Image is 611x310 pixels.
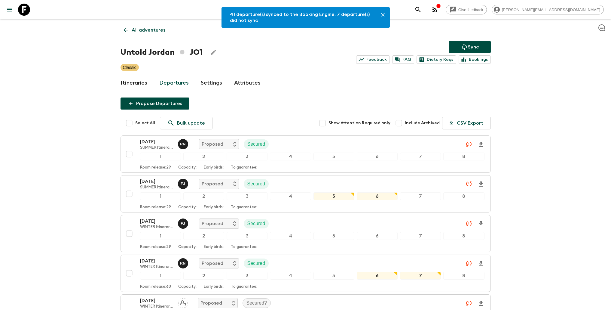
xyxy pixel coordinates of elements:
[178,245,197,250] p: Capacity:
[181,181,185,186] p: F J
[247,220,265,227] p: Secured
[227,192,267,200] div: 3
[244,219,269,228] div: Secured
[465,180,472,188] svg: Unable to sync - Check prices and secured
[140,245,171,250] p: Room release: 29
[121,215,491,252] button: [DATE]WINTER Itinerary 2023 [DATE] - [DATE] / [DATE] - [DATE] (old)Fadi JaberProposedSecured12345...
[468,43,479,51] p: Sync
[202,220,223,227] p: Proposed
[357,153,398,160] div: 6
[243,298,271,308] div: Secured?
[477,220,484,228] svg: Download Onboarding
[140,232,181,240] div: 1
[121,76,147,90] a: Itineraries
[270,232,311,240] div: 4
[234,76,261,90] a: Attributes
[400,272,441,280] div: 7
[121,175,491,212] button: [DATE]SUMMER Itinerary 2023 [DATE] - [DATE] + JO1_[DATE] + JO1_[DATE] + JO1_[DATE] (old)Fadi Jabe...
[177,119,205,127] p: Bulk update
[160,117,212,129] a: Bulk update
[183,272,224,280] div: 2
[449,41,491,53] button: Sync adventure departures to the booking engine
[178,141,189,146] span: Raed Najeeb
[443,272,484,280] div: 8
[178,220,189,225] span: Fadi Jaber
[231,245,257,250] p: To guarantee:
[313,153,354,160] div: 5
[4,4,16,16] button: menu
[183,192,224,200] div: 2
[202,180,223,188] p: Proposed
[313,272,354,280] div: 5
[178,284,197,289] p: Capacity:
[378,10,387,19] button: Close
[178,300,188,305] span: Assign pack leader
[200,299,222,307] p: Proposed
[247,141,265,148] p: Secured
[400,153,441,160] div: 7
[244,139,269,149] div: Secured
[443,232,484,240] div: 8
[204,205,224,210] p: Early birds:
[180,261,186,266] p: R N
[140,304,173,309] p: WINTER Itinerary 2023 [DATE] - [DATE] / [DATE] - [DATE] (old)
[140,284,171,289] p: Room release: 60
[231,205,257,210] p: To guarantee:
[270,192,311,200] div: 4
[328,120,390,126] span: Show Attention Required only
[244,259,269,268] div: Secured
[178,181,189,185] span: Fadi Jaber
[204,165,224,170] p: Early birds:
[270,153,311,160] div: 4
[465,299,472,307] svg: Unable to sync - Check prices and secured
[465,220,472,227] svg: Unable to sync - Check prices and secured
[121,46,203,58] h1: Untold Jordan JO1
[140,138,173,145] p: [DATE]
[178,205,197,210] p: Capacity:
[465,141,472,148] svg: Unable to sync - Check prices and secured
[357,232,398,240] div: 6
[178,165,197,170] p: Capacity:
[492,5,604,14] div: [PERSON_NAME][EMAIL_ADDRESS][DOMAIN_NAME]
[121,24,169,36] a: All adventures
[270,272,311,280] div: 4
[400,232,441,240] div: 7
[140,218,173,225] p: [DATE]
[231,165,257,170] p: To guarantee:
[159,76,189,90] a: Departures
[140,257,173,265] p: [DATE]
[442,117,491,129] button: CSV Export
[246,299,267,307] p: Secured?
[123,64,136,70] p: Classic
[499,8,603,12] span: [PERSON_NAME][EMAIL_ADDRESS][DOMAIN_NAME]
[121,255,491,292] button: [DATE]WINTER Itinerary 2023 [DATE] - [DATE] / [DATE] - [DATE] (old)Raed NajeebProposedSecured1234...
[201,76,222,90] a: Settings
[121,135,491,173] button: [DATE]SUMMER Itinerary 2023 [DATE] - [DATE] + JO1_[DATE] + JO1_[DATE] + JO1_[DATE] (old)Raed Naje...
[455,8,487,12] span: Give feedback
[244,179,269,189] div: Secured
[227,153,267,160] div: 3
[477,141,484,148] svg: Download Onboarding
[443,192,484,200] div: 8
[135,120,155,126] span: Select All
[140,205,171,210] p: Room release: 29
[140,145,173,150] p: SUMMER Itinerary 2023 [DATE] - [DATE] + JO1_[DATE] + JO1_[DATE] + JO1_[DATE] (old)
[412,4,424,16] button: search adventures
[477,181,484,188] svg: Download Onboarding
[140,192,181,200] div: 1
[140,178,173,185] p: [DATE]
[132,26,165,34] p: All adventures
[140,297,173,304] p: [DATE]
[459,55,491,64] a: Bookings
[204,284,224,289] p: Early birds:
[140,185,173,190] p: SUMMER Itinerary 2023 [DATE] - [DATE] + JO1_[DATE] + JO1_[DATE] + JO1_[DATE] (old)
[313,192,354,200] div: 5
[180,142,186,147] p: R N
[178,260,189,265] span: Raed Najeeb
[247,180,265,188] p: Secured
[140,225,173,230] p: WINTER Itinerary 2023 [DATE] - [DATE] / [DATE] - [DATE] (old)
[121,98,189,110] button: Propose Departures
[357,192,398,200] div: 6
[405,120,440,126] span: Include Archived
[230,9,374,26] div: 41 departure(s) synced to the Booking Engine. 7 departure(s) did not sync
